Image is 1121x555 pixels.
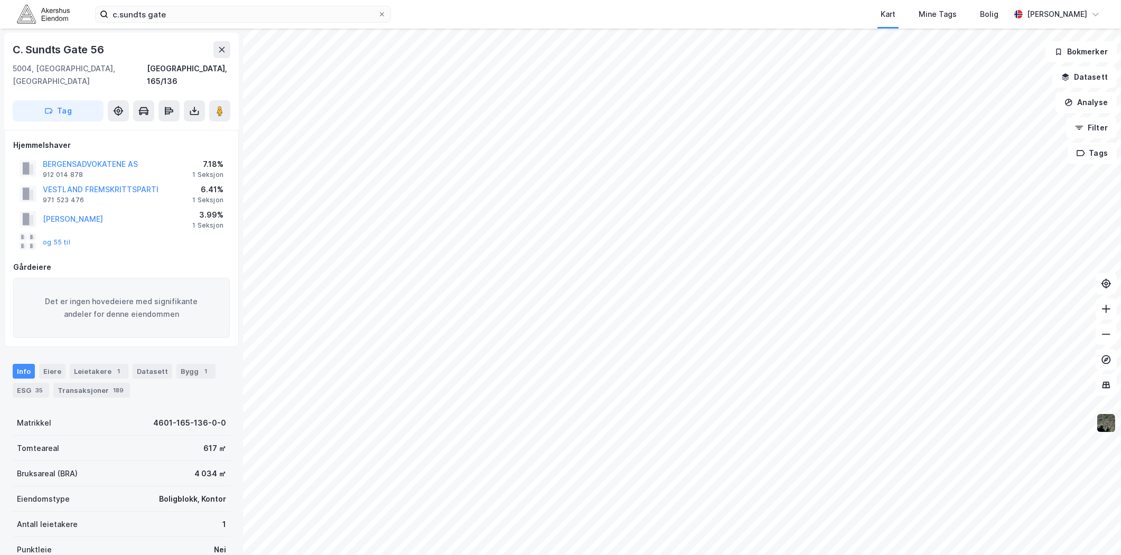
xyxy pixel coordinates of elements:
div: Kart [881,8,895,21]
div: 35 [33,385,45,396]
img: akershus-eiendom-logo.9091f326c980b4bce74ccdd9f866810c.svg [17,5,70,23]
div: 4601-165-136-0-0 [153,417,226,429]
div: Info [13,364,35,379]
div: Tomteareal [17,442,59,455]
button: Tag [13,100,104,121]
div: Gårdeiere [13,261,230,274]
div: 189 [111,385,126,396]
div: 4 034 ㎡ [194,467,226,480]
div: Boligblokk, Kontor [159,493,226,505]
div: 3.99% [192,209,223,221]
div: C. Sundts Gate 56 [13,41,106,58]
div: ESG [13,383,49,398]
div: Eiere [39,364,66,379]
img: 9k= [1096,413,1116,433]
div: Kontrollprogram for chat [1068,504,1121,555]
div: Mine Tags [919,8,957,21]
div: 5004, [GEOGRAPHIC_DATA], [GEOGRAPHIC_DATA] [13,62,147,88]
div: 1 Seksjon [192,196,223,204]
div: Leietakere [70,364,128,379]
div: 1 [222,518,226,531]
input: Søk på adresse, matrikkel, gårdeiere, leietakere eller personer [108,6,378,22]
div: 617 ㎡ [203,442,226,455]
div: 971 523 476 [43,196,84,204]
button: Tags [1068,143,1117,164]
div: Bolig [980,8,998,21]
div: Hjemmelshaver [13,139,230,152]
div: Bygg [176,364,216,379]
div: 1 Seksjon [192,171,223,179]
div: 1 [201,366,211,377]
div: Transaksjoner [53,383,130,398]
div: Antall leietakere [17,518,78,531]
div: 6.41% [192,183,223,196]
div: 1 [114,366,124,377]
div: [GEOGRAPHIC_DATA], 165/136 [147,62,230,88]
div: Eiendomstype [17,493,70,505]
button: Analyse [1055,92,1117,113]
button: Datasett [1052,67,1117,88]
div: Det er ingen hovedeiere med signifikante andeler for denne eiendommen [13,278,230,338]
div: Matrikkel [17,417,51,429]
button: Filter [1066,117,1117,138]
div: 1 Seksjon [192,221,223,230]
iframe: Chat Widget [1068,504,1121,555]
div: 7.18% [192,158,223,171]
div: [PERSON_NAME] [1027,8,1087,21]
div: Bruksareal (BRA) [17,467,78,480]
div: 912 014 878 [43,171,83,179]
div: Datasett [133,364,172,379]
button: Bokmerker [1045,41,1117,62]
